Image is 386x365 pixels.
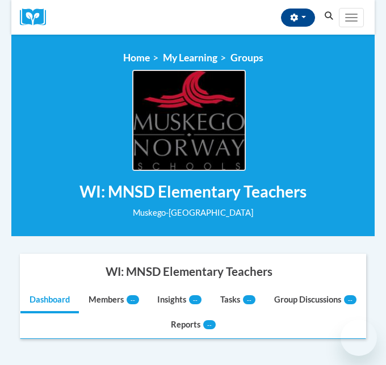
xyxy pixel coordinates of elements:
a: Groups [230,52,263,64]
a: Tasks-- [211,288,265,313]
button: Account Settings [281,9,315,27]
button: Search [321,9,338,23]
a: Group Discussions-- [265,288,366,313]
span: -- [127,295,139,304]
span: -- [243,295,255,304]
a: Members-- [79,288,148,313]
a: Dashboard [20,288,79,313]
a: My Learning [163,52,217,64]
h2: WI: MNSD Elementary Teachers [79,182,307,202]
img: Logo brand [20,9,54,26]
iframe: Button to launch messaging window [341,320,377,356]
span: -- [203,320,216,329]
a: Insights-- [149,288,211,313]
a: Home [123,52,150,64]
span: -- [189,295,202,304]
a: Cox Campus [20,9,54,26]
a: Reports-- [21,313,366,338]
i:  [324,12,334,20]
div: Muskego-[GEOGRAPHIC_DATA] [79,207,307,219]
span: -- [344,295,356,304]
div: WI: MNSD Elementary Teachers [106,265,272,279]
